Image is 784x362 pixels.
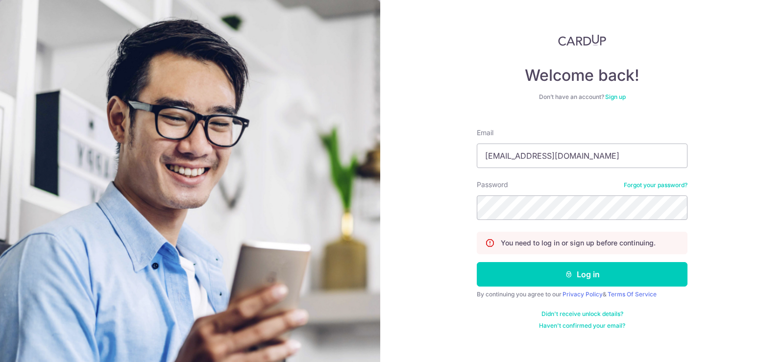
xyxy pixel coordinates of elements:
[624,181,687,189] a: Forgot your password?
[541,310,623,318] a: Didn't receive unlock details?
[477,128,493,138] label: Email
[563,290,603,298] a: Privacy Policy
[477,180,508,190] label: Password
[501,238,656,248] p: You need to log in or sign up before continuing.
[477,262,687,287] button: Log in
[477,66,687,85] h4: Welcome back!
[477,93,687,101] div: Don’t have an account?
[558,34,606,46] img: CardUp Logo
[477,290,687,298] div: By continuing you agree to our &
[608,290,657,298] a: Terms Of Service
[605,93,626,100] a: Sign up
[477,144,687,168] input: Enter your Email
[539,322,625,330] a: Haven't confirmed your email?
